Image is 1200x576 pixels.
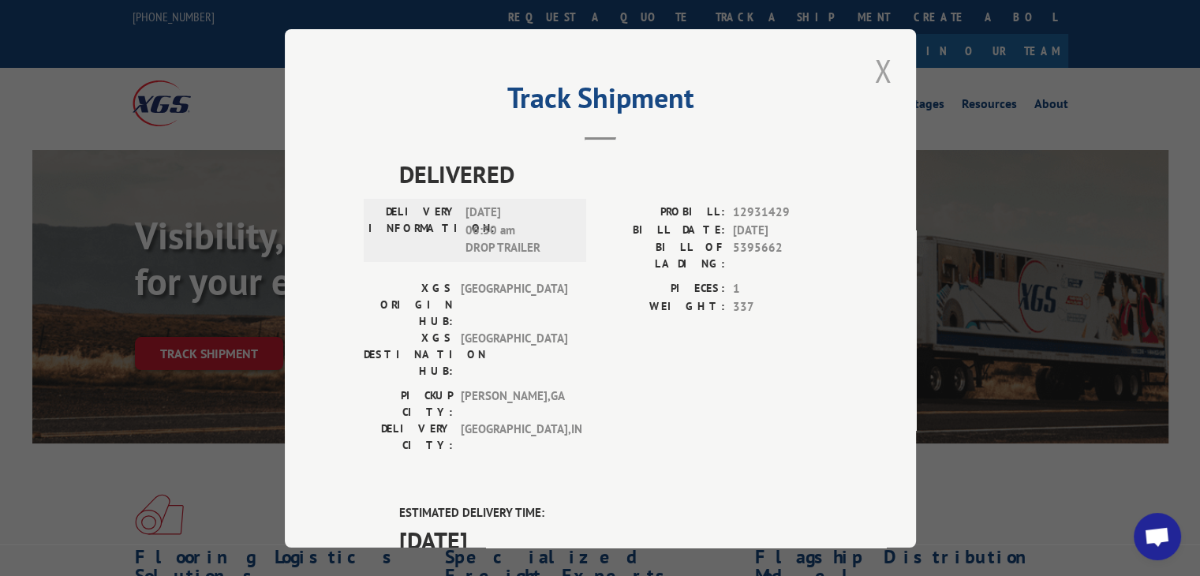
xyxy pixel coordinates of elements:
label: DELIVERY CITY: [364,421,453,454]
span: 12931429 [733,204,837,222]
label: BILL DATE: [600,221,725,239]
span: 1 [733,280,837,298]
label: WEIGHT: [600,297,725,316]
label: ESTIMATED DELIVERY TIME: [399,504,837,522]
span: [GEOGRAPHIC_DATA] , IN [461,421,567,454]
span: [DATE] [733,221,837,239]
span: 337 [733,297,837,316]
label: DELIVERY INFORMATION: [368,204,458,257]
span: [PERSON_NAME] , GA [461,387,567,421]
label: XGS DESTINATION HUB: [364,330,453,380]
label: PROBILL: [600,204,725,222]
label: PICKUP CITY: [364,387,453,421]
label: XGS ORIGIN HUB: [364,280,453,330]
span: DELIVERED [399,156,837,192]
span: [DATE] 06:30 am DROP TRAILER [465,204,572,257]
button: Close modal [869,49,896,92]
a: Open chat [1134,513,1181,560]
span: [GEOGRAPHIC_DATA] [461,330,567,380]
span: [DATE] [399,522,837,557]
span: 5395662 [733,239,837,272]
label: BILL OF LADING: [600,239,725,272]
h2: Track Shipment [364,87,837,117]
label: PIECES: [600,280,725,298]
span: [GEOGRAPHIC_DATA] [461,280,567,330]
